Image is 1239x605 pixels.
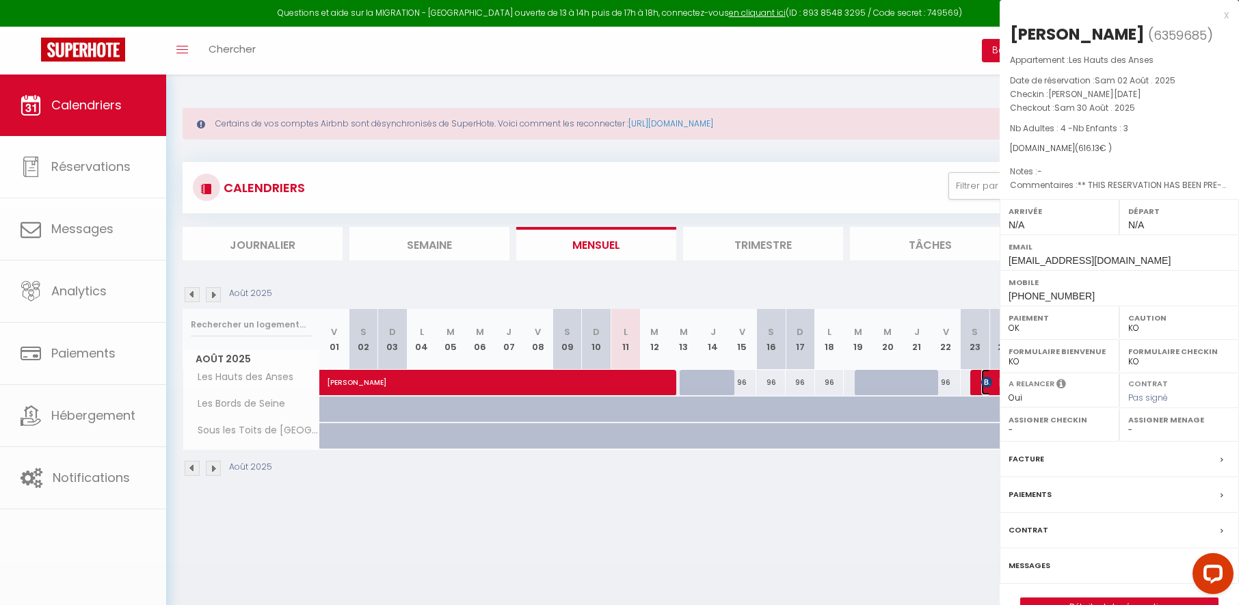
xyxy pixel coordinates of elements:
span: Les Hauts des Anses [1069,54,1154,66]
span: Sam 02 Août . 2025 [1095,75,1175,86]
span: 616.13 [1078,142,1100,154]
iframe: LiveChat chat widget [1182,548,1239,605]
label: Arrivée [1009,204,1110,218]
div: [DOMAIN_NAME] [1010,142,1229,155]
label: Assigner Menage [1128,413,1230,427]
span: [PHONE_NUMBER] [1009,291,1095,301]
label: Facture [1009,452,1044,466]
span: Sam 30 Août . 2025 [1054,102,1135,113]
label: Paiement [1009,311,1110,325]
div: [PERSON_NAME] [1010,23,1145,45]
label: Caution [1128,311,1230,325]
p: Checkin : [1010,88,1229,101]
p: Commentaires : [1010,178,1229,192]
span: [EMAIL_ADDRESS][DOMAIN_NAME] [1009,255,1171,266]
span: 6359685 [1154,27,1207,44]
p: Date de réservation : [1010,74,1229,88]
label: Formulaire Bienvenue [1009,345,1110,358]
span: ( € ) [1075,142,1112,154]
span: Nb Enfants : 3 [1073,122,1128,134]
span: [PERSON_NAME][DATE] [1048,88,1141,100]
div: x [1000,7,1229,23]
span: Pas signé [1128,392,1168,403]
span: Nb Adultes : 4 - [1010,122,1128,134]
span: - [1037,165,1042,177]
label: Contrat [1128,378,1168,387]
span: N/A [1009,219,1024,230]
label: Départ [1128,204,1230,218]
label: Messages [1009,559,1050,573]
label: Mobile [1009,275,1230,289]
label: Email [1009,240,1230,254]
p: Appartement : [1010,53,1229,67]
label: Paiements [1009,487,1052,502]
p: Checkout : [1010,101,1229,115]
label: A relancer [1009,378,1054,390]
p: Notes : [1010,165,1229,178]
span: N/A [1128,219,1144,230]
label: Assigner Checkin [1009,413,1110,427]
i: Sélectionner OUI si vous souhaiter envoyer les séquences de messages post-checkout [1056,378,1066,393]
span: ( ) [1148,25,1213,44]
label: Formulaire Checkin [1128,345,1230,358]
label: Contrat [1009,523,1048,537]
